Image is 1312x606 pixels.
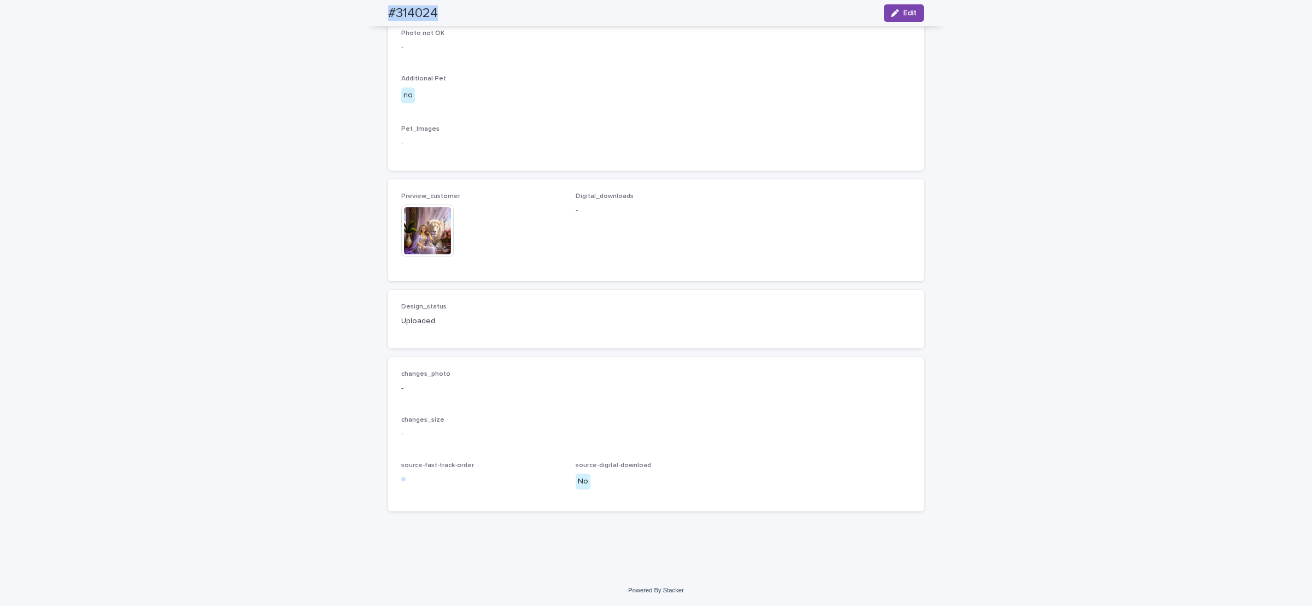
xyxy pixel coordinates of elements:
p: - [401,428,911,440]
p: - [401,42,911,54]
a: Powered By Stacker [628,587,683,593]
span: Pet_Images [401,126,440,132]
span: Design_status [401,304,447,310]
div: no [401,88,415,103]
p: - [401,383,911,394]
span: Digital_downloads [576,193,634,200]
span: Additional Pet [401,75,446,82]
div: No [576,474,590,490]
p: Uploaded [401,316,563,327]
span: Preview_customer [401,193,460,200]
span: Edit [903,9,917,17]
span: source-fast-track-order [401,462,474,469]
p: - [401,137,911,149]
span: changes_photo [401,371,450,377]
span: changes_size [401,417,444,423]
span: Photo not OK [401,30,444,37]
h2: #314024 [388,5,438,21]
span: source-digital-download [576,462,651,469]
button: Edit [884,4,924,22]
p: - [576,205,737,216]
